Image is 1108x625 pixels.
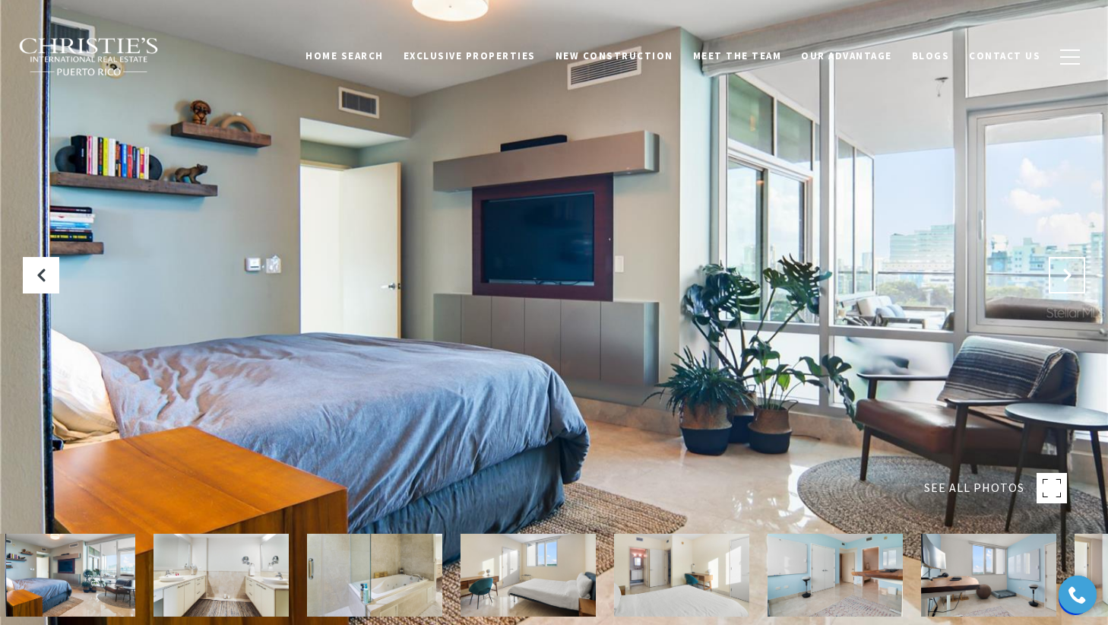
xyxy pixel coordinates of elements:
button: Previous Slide [23,257,59,293]
a: Meet the Team [683,42,792,71]
span: Blogs [912,49,950,62]
img: 555 Monserrate CONDOMINIO COSMOPOLITAN Unit: 1004 [614,534,749,617]
span: SEE ALL PHOTOS [924,478,1024,498]
img: 555 Monserrate CONDOMINIO COSMOPOLITAN Unit: 1004 [921,534,1056,617]
a: Exclusive Properties [394,42,546,71]
img: 555 Monserrate CONDOMINIO COSMOPOLITAN Unit: 1004 [768,534,903,617]
button: Next Slide [1049,257,1085,293]
img: 555 Monserrate CONDOMINIO COSMOPOLITAN Unit: 1004 [154,534,289,617]
span: Our Advantage [801,49,892,62]
span: New Construction [556,49,673,62]
a: Home Search [296,42,394,71]
button: button [1050,35,1090,79]
a: Blogs [902,42,960,71]
a: Our Advantage [791,42,902,71]
span: Contact Us [969,49,1040,62]
span: Exclusive Properties [404,49,536,62]
img: Christie's International Real Estate black text logo [18,37,160,77]
img: 555 Monserrate CONDOMINIO COSMOPOLITAN Unit: 1004 [307,534,442,617]
a: New Construction [546,42,683,71]
img: 555 Monserrate CONDOMINIO COSMOPOLITAN Unit: 1004 [461,534,596,617]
